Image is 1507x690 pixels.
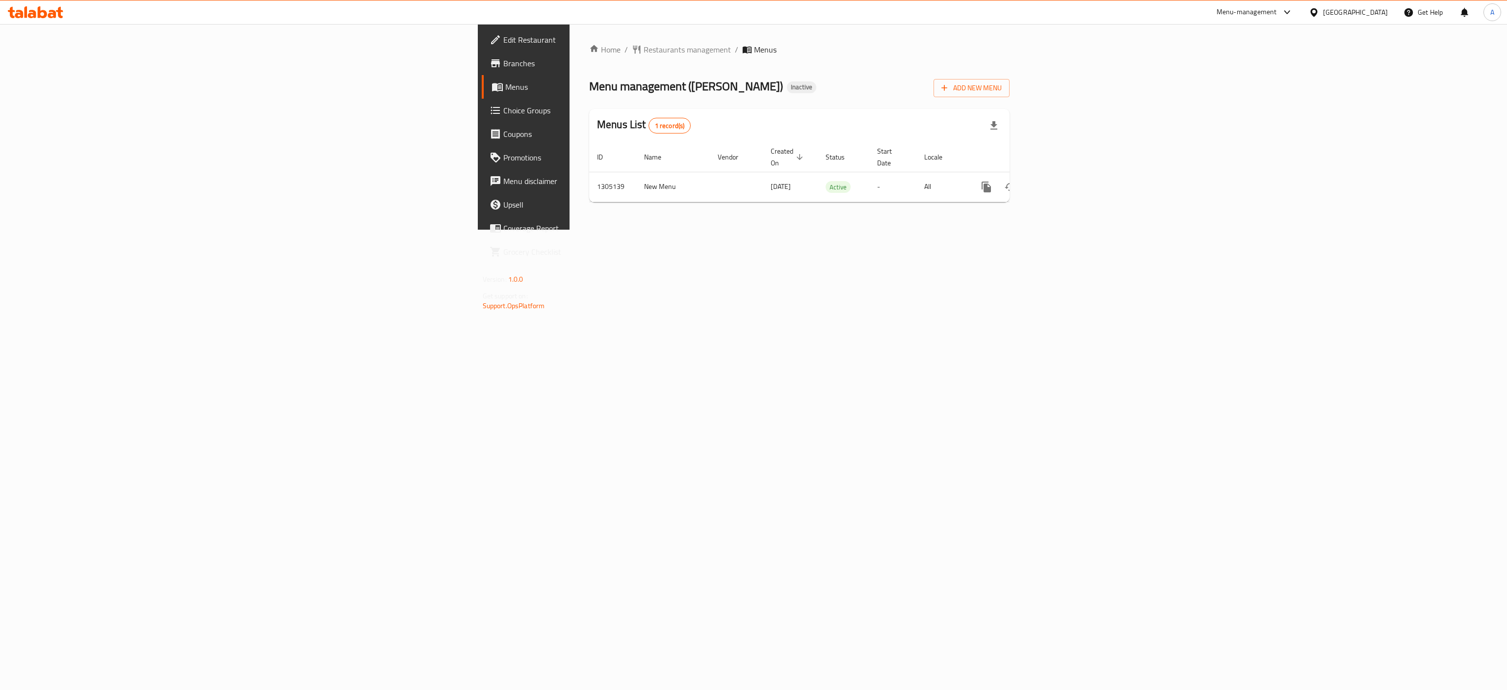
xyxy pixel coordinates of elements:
span: Vendor [718,151,751,163]
td: - [869,172,916,202]
a: Choice Groups [482,99,729,122]
a: Edit Restaurant [482,28,729,52]
span: 1 record(s) [649,121,691,131]
span: Active [826,182,851,193]
span: Inactive [787,83,816,91]
span: Upsell [503,199,722,211]
button: more [975,175,998,199]
span: Status [826,151,857,163]
span: Name [644,151,674,163]
span: Coupons [503,128,722,140]
nav: breadcrumb [589,44,1010,55]
a: Menus [482,75,729,99]
span: 1.0.0 [508,273,523,286]
a: Coverage Report [482,216,729,240]
span: Menus [505,81,722,93]
span: Grocery Checklist [503,246,722,258]
span: Promotions [503,152,722,163]
span: Get support on: [483,290,528,302]
a: Grocery Checklist [482,240,729,264]
li: / [735,44,738,55]
span: ID [597,151,616,163]
div: Export file [982,114,1006,137]
span: Coverage Report [503,222,722,234]
table: enhanced table [589,142,1077,202]
a: Promotions [482,146,729,169]
span: Menus [754,44,777,55]
th: Actions [967,142,1077,172]
span: Created On [771,145,806,169]
a: Support.OpsPlatform [483,299,545,312]
button: Add New Menu [934,79,1010,97]
div: Total records count [649,118,691,133]
div: [GEOGRAPHIC_DATA] [1323,7,1388,18]
span: A [1490,7,1494,18]
span: Branches [503,57,722,69]
button: Change Status [998,175,1022,199]
span: Version: [483,273,507,286]
span: Choice Groups [503,105,722,116]
span: Locale [924,151,955,163]
a: Branches [482,52,729,75]
a: Menu disclaimer [482,169,729,193]
span: [DATE] [771,180,791,193]
a: Upsell [482,193,729,216]
span: Start Date [877,145,905,169]
span: Edit Restaurant [503,34,722,46]
a: Coupons [482,122,729,146]
span: Menu disclaimer [503,175,722,187]
span: Add New Menu [941,82,1002,94]
h2: Menus List [597,117,691,133]
td: All [916,172,967,202]
div: Menu-management [1217,6,1277,18]
div: Inactive [787,81,816,93]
